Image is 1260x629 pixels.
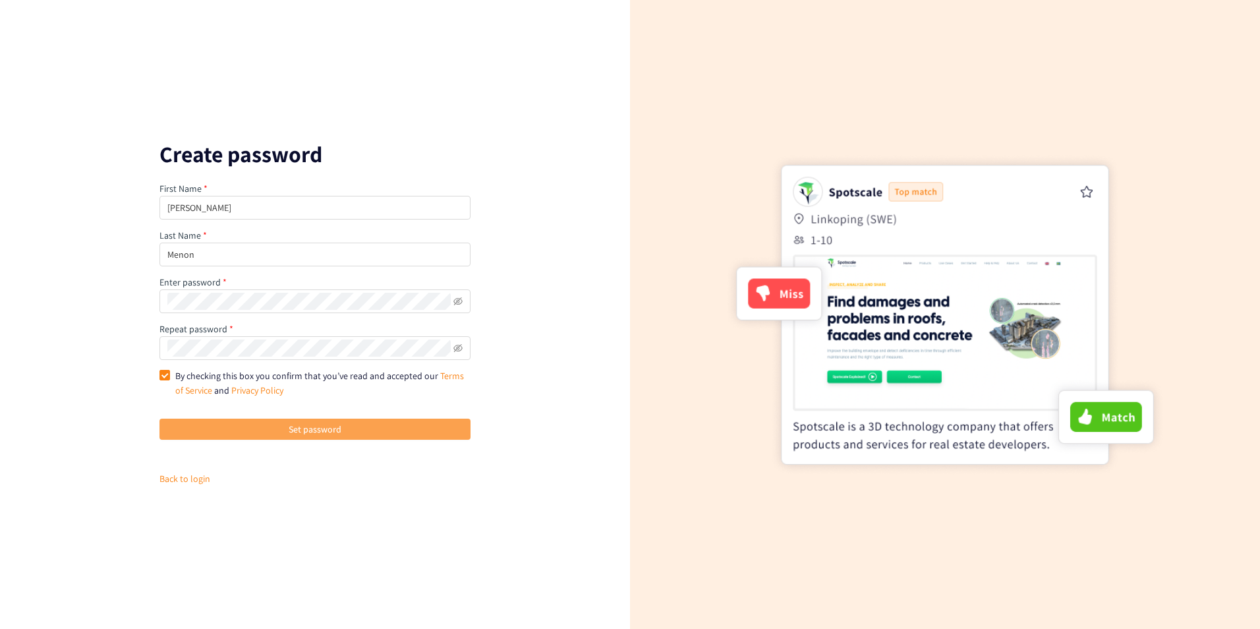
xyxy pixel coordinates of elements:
[159,276,227,288] label: Enter password
[1194,566,1260,629] iframe: Chat Widget
[289,422,341,436] span: Set password
[159,144,471,165] p: Create password
[175,370,464,396] a: Terms of Service
[175,370,464,396] span: By checking this box you confirm that you’ve read and accepted our and
[453,344,463,353] span: eye-invisible
[159,323,233,335] label: Repeat password
[159,183,208,195] label: First Name
[453,297,463,306] span: eye-invisible
[159,473,210,485] a: Back to login
[231,384,283,396] a: Privacy Policy
[159,229,207,241] label: Last Name
[159,419,471,440] button: Set password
